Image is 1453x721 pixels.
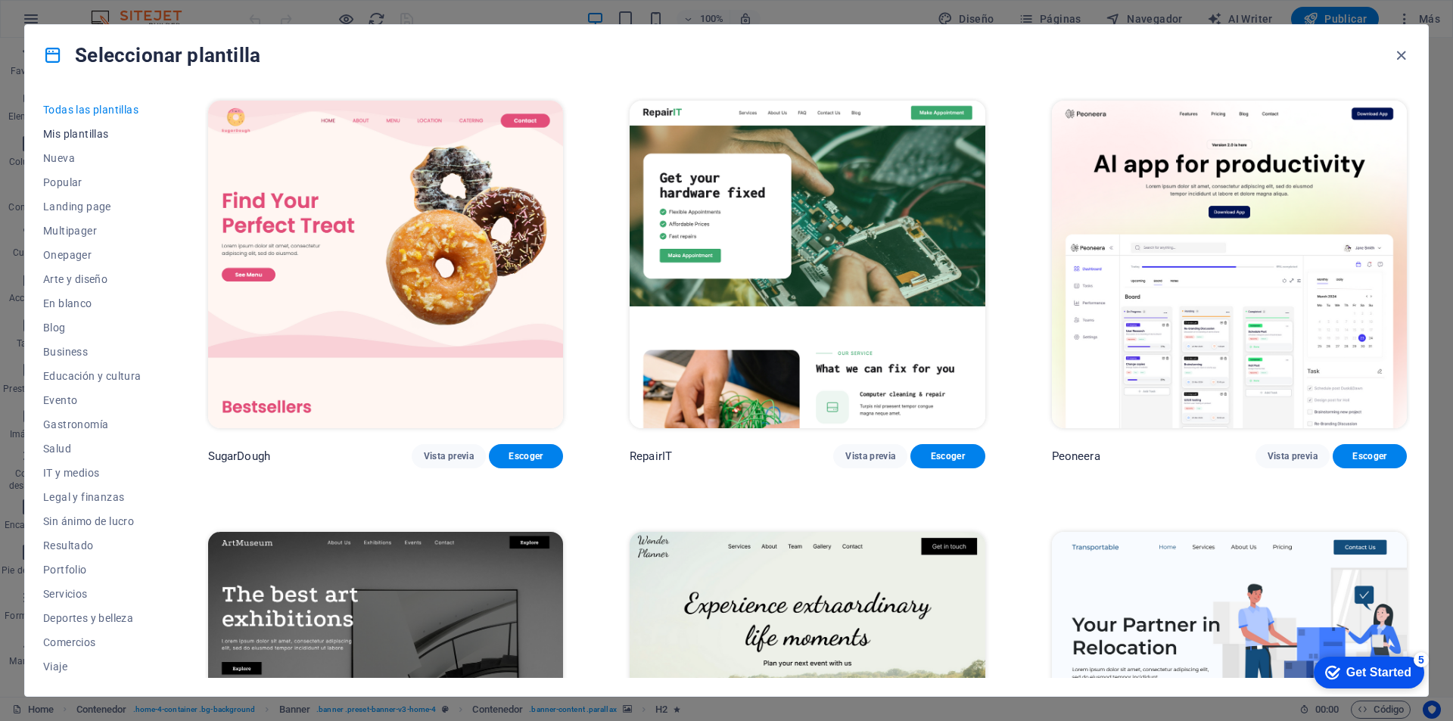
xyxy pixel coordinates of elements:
button: Comercios [43,630,142,654]
span: Legal y finanzas [43,491,142,503]
p: RepairIT [630,449,672,464]
button: Escoger [489,444,563,468]
button: Todas las plantillas [43,98,142,122]
span: Escoger [1345,450,1395,462]
button: IT y medios [43,461,142,485]
button: Multipager [43,219,142,243]
button: Escoger [910,444,985,468]
div: Get Started [45,17,110,30]
button: Educación y cultura [43,364,142,388]
button: Resultado [43,533,142,558]
span: Deportes y belleza [43,612,142,624]
button: Mis plantillas [43,122,142,146]
span: Escoger [501,450,551,462]
span: Todas las plantillas [43,104,142,116]
span: Viaje [43,660,142,673]
span: En blanco [43,297,142,309]
span: Landing page [43,200,142,213]
span: IT y medios [43,467,142,479]
button: Salud [43,437,142,461]
img: SugarDough [208,101,563,428]
span: Mis plantillas [43,128,142,140]
span: Business [43,346,142,358]
span: Sin ánimo de lucro [43,515,142,527]
span: Nueva [43,152,142,164]
span: Escoger [923,450,972,462]
img: RepairIT [630,101,985,428]
span: Arte y diseño [43,273,142,285]
span: Onepager [43,249,142,261]
button: Viaje [43,654,142,679]
button: En blanco [43,291,142,315]
span: Evento [43,394,142,406]
span: Multipager [43,225,142,237]
button: Evento [43,388,142,412]
button: Gastronomía [43,412,142,437]
button: Arte y diseño [43,267,142,291]
button: Blog [43,315,142,340]
span: Vista previa [424,450,474,462]
button: Deportes y belleza [43,606,142,630]
button: Vista previa [833,444,907,468]
span: Blog [43,322,142,334]
p: Peoneera [1052,449,1100,464]
div: 5 [112,3,127,18]
span: Salud [43,443,142,455]
button: Escoger [1333,444,1407,468]
span: Comercios [43,636,142,648]
span: Educación y cultura [43,370,142,382]
span: Servicios [43,588,142,600]
button: Nueva [43,146,142,170]
p: SugarDough [208,449,270,464]
span: Resultado [43,539,142,552]
button: 1 [35,620,54,624]
span: Vista previa [1268,450,1318,462]
button: Popular [43,170,142,194]
span: Vista previa [845,450,895,462]
button: Business [43,340,142,364]
button: Portfolio [43,558,142,582]
button: Servicios [43,582,142,606]
span: Portfolio [43,564,142,576]
button: Sin ánimo de lucro [43,509,142,533]
button: 2 [35,639,54,642]
div: Get Started 5 items remaining, 0% complete [12,8,123,39]
button: 3 [35,657,54,660]
span: Gastronomía [43,418,142,430]
button: Vista previa [412,444,486,468]
span: Popular [43,176,142,188]
button: Onepager [43,243,142,267]
h4: Seleccionar plantilla [43,43,260,67]
button: Legal y finanzas [43,485,142,509]
img: Peoneera [1052,101,1407,428]
button: Vista previa [1255,444,1330,468]
button: Landing page [43,194,142,219]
